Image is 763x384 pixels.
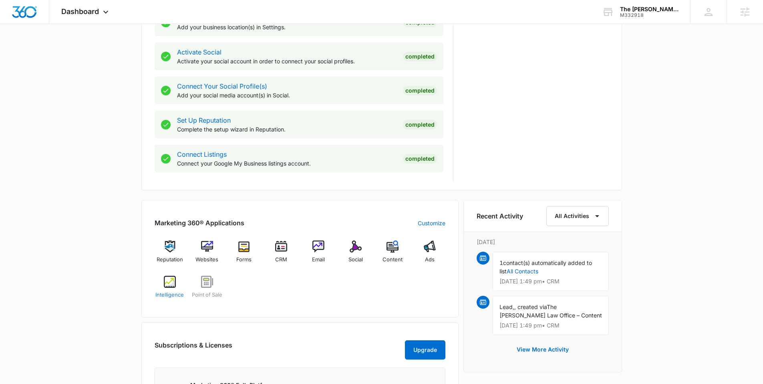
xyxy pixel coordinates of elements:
[415,241,445,269] a: Ads
[177,48,221,56] a: Activate Social
[620,12,678,18] div: account id
[155,276,185,305] a: Intelligence
[403,52,437,61] div: Completed
[514,303,547,310] span: , created via
[312,256,325,264] span: Email
[236,256,252,264] span: Forms
[546,206,609,226] button: All Activities
[403,86,437,95] div: Completed
[499,303,514,310] span: Lead,
[177,150,227,158] a: Connect Listings
[192,291,222,299] span: Point of Sale
[191,241,222,269] a: Websites
[507,268,538,275] a: All Contacts
[620,6,678,12] div: account name
[477,238,609,246] p: [DATE]
[499,323,602,328] p: [DATE] 1:49 pm • CRM
[509,340,577,359] button: View More Activity
[348,256,363,264] span: Social
[340,241,371,269] a: Social
[191,276,222,305] a: Point of Sale
[275,256,287,264] span: CRM
[303,241,334,269] a: Email
[195,256,218,264] span: Websites
[155,291,184,299] span: Intelligence
[229,241,260,269] a: Forms
[477,211,523,221] h6: Recent Activity
[155,241,185,269] a: Reputation
[177,82,267,90] a: Connect Your Social Profile(s)
[177,57,397,65] p: Activate your social account in order to connect your social profiles.
[499,259,503,266] span: 1
[383,256,403,264] span: Content
[403,154,437,164] div: Completed
[177,91,397,99] p: Add your social media account(s) in Social.
[499,279,602,284] p: [DATE] 1:49 pm • CRM
[155,340,232,356] h2: Subscriptions & Licenses
[405,340,445,360] button: Upgrade
[177,159,397,168] p: Connect your Google My Business listings account.
[177,125,397,133] p: Complete the setup wizard in Reputation.
[61,7,99,16] span: Dashboard
[425,256,435,264] span: Ads
[403,120,437,129] div: Completed
[155,218,244,228] h2: Marketing 360® Applications
[177,23,397,31] p: Add your business location(s) in Settings.
[499,259,592,275] span: contact(s) automatically added to list
[418,219,445,227] a: Customize
[266,241,297,269] a: CRM
[377,241,408,269] a: Content
[177,116,231,124] a: Set Up Reputation
[499,303,602,319] span: The [PERSON_NAME] Law Office – Content
[157,256,183,264] span: Reputation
